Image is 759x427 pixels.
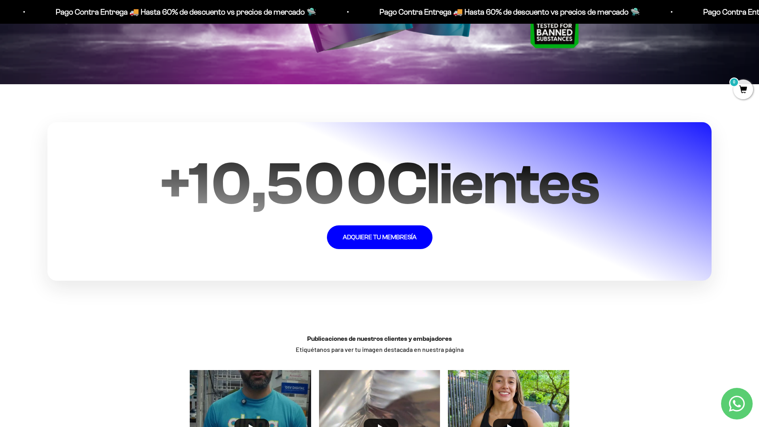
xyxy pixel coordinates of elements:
[733,86,753,94] a: 0
[182,327,577,362] div: Etiquétanos para ver tu imagen destacada en nuestra página
[327,225,432,249] a: ADQUIERE TU MEMBRESÍA
[729,77,739,87] mark: 0
[160,150,599,217] span: + Clientes
[188,150,387,217] span: 10,500
[190,334,569,343] h3: Publicaciones de nuestros clientes y embajadores
[47,6,308,18] p: Pago Contra Entrega 🚚 Hasta 60% de descuento vs precios de mercado 🛸
[371,6,631,18] p: Pago Contra Entrega 🚚 Hasta 60% de descuento vs precios de mercado 🛸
